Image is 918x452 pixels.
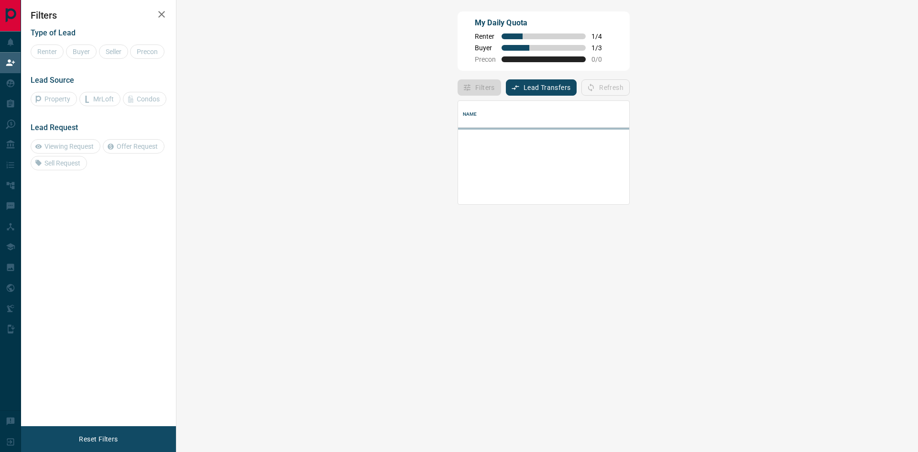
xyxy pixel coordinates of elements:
span: Type of Lead [31,28,76,37]
span: 1 / 4 [591,33,612,40]
span: Buyer [475,44,496,52]
span: 1 / 3 [591,44,612,52]
h2: Filters [31,10,166,21]
button: Reset Filters [73,431,124,447]
p: My Daily Quota [475,17,612,29]
span: Lead Source [31,76,74,85]
button: Lead Transfers [506,79,577,96]
span: Lead Request [31,123,78,132]
div: Name [458,101,797,128]
span: 0 / 0 [591,55,612,63]
span: Precon [475,55,496,63]
span: Renter [475,33,496,40]
div: Name [463,101,477,128]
